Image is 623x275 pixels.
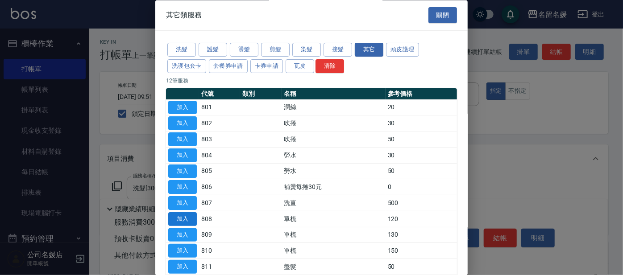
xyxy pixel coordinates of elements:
[386,211,457,227] td: 120
[386,148,457,164] td: 30
[166,11,202,20] span: 其它類服務
[386,100,457,116] td: 20
[282,243,386,259] td: 單梳
[386,227,457,243] td: 130
[199,148,240,164] td: 804
[316,59,344,73] button: 清除
[199,211,240,227] td: 808
[282,131,386,148] td: 吹捲
[286,59,314,73] button: 瓦皮
[168,228,197,242] button: 加入
[282,148,386,164] td: 勞水
[261,43,290,57] button: 剪髮
[168,181,197,194] button: 加入
[166,77,457,85] p: 12 筆服務
[199,259,240,275] td: 811
[386,195,457,211] td: 500
[386,243,457,259] td: 150
[355,43,383,57] button: 其它
[386,179,457,195] td: 0
[386,131,457,148] td: 50
[386,259,457,275] td: 50
[199,195,240,211] td: 807
[240,88,281,100] th: 類別
[282,179,386,195] td: 補燙每捲30元
[386,115,457,131] td: 30
[282,227,386,243] td: 單梳
[386,43,419,57] button: 頭皮護理
[168,164,197,178] button: 加入
[282,259,386,275] td: 盤髮
[199,227,240,243] td: 809
[282,211,386,227] td: 單梳
[386,88,457,100] th: 參考價格
[167,43,196,57] button: 洗髮
[168,101,197,115] button: 加入
[167,59,206,73] button: 洗護包套卡
[199,43,227,57] button: 護髮
[168,212,197,226] button: 加入
[168,244,197,258] button: 加入
[282,100,386,116] td: 潤絲
[209,59,248,73] button: 套餐券申請
[199,115,240,131] td: 802
[282,115,386,131] td: 吹捲
[199,88,240,100] th: 代號
[168,117,197,131] button: 加入
[168,133,197,147] button: 加入
[282,88,386,100] th: 名稱
[168,197,197,210] button: 加入
[199,131,240,148] td: 803
[168,260,197,274] button: 加入
[282,195,386,211] td: 洗直
[386,164,457,180] td: 50
[199,179,240,195] td: 806
[230,43,258,57] button: 燙髮
[282,164,386,180] td: 勞水
[324,43,352,57] button: 接髮
[168,148,197,162] button: 加入
[199,100,240,116] td: 801
[199,164,240,180] td: 805
[250,59,283,73] button: 卡券申請
[428,7,457,24] button: 關閉
[292,43,321,57] button: 染髮
[199,243,240,259] td: 810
